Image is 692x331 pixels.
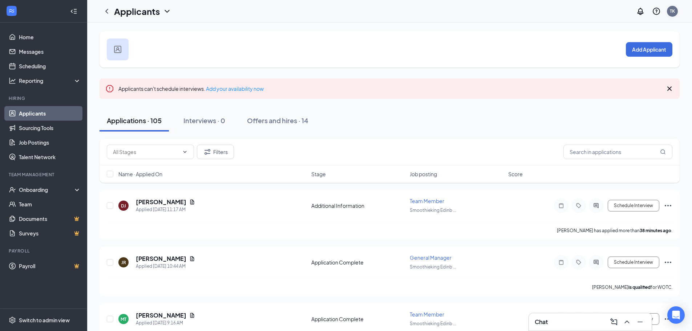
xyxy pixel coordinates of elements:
div: MT [121,316,126,322]
svg: Document [189,256,195,262]
svg: Analysis [9,77,16,84]
p: [PERSON_NAME] for WOTC. [592,284,672,290]
a: Applicants [19,106,81,121]
div: Offers and hires · 14 [247,116,308,125]
div: Application Complete [311,315,405,323]
a: Add your availability now [206,85,264,92]
svg: WorkstreamLogo [8,7,15,15]
h3: Chat [535,318,548,326]
span: Job posting [410,170,437,178]
svg: Notifications [636,7,645,16]
b: 38 minutes ago [640,228,671,233]
span: Applicants can't schedule interviews. [118,85,264,92]
svg: Tag [574,203,583,209]
svg: Settings [9,316,16,324]
a: SurveysCrown [19,226,81,241]
div: Applied [DATE] 9:16 AM [136,319,195,327]
div: Team Management [9,171,80,178]
div: TK [670,8,675,14]
a: Scheduling [19,59,81,73]
button: ChevronUp [621,316,633,328]
h5: [PERSON_NAME] [136,255,186,263]
div: Onboarding [19,186,75,193]
div: Payroll [9,248,80,254]
svg: MagnifyingGlass [660,149,666,155]
svg: Document [189,199,195,205]
svg: Note [557,203,566,209]
div: Applications · 105 [107,116,162,125]
div: Hiring [9,95,80,101]
input: Search in applications [563,145,672,159]
svg: ChevronLeft [102,7,111,16]
p: [PERSON_NAME] has applied more than . [557,227,672,234]
a: Home [19,30,81,44]
div: DJ [121,203,126,209]
span: Team Member [410,311,444,318]
svg: ChevronDown [163,7,171,16]
svg: Collapse [70,8,77,15]
span: Team Member [410,198,444,204]
span: Stage [311,170,326,178]
svg: Tag [574,259,583,265]
div: JR [121,259,126,266]
svg: UserCheck [9,186,16,193]
div: Switch to admin view [19,316,70,324]
div: Additional Information [311,202,405,209]
span: Name · Applied On [118,170,162,178]
h5: [PERSON_NAME] [136,311,186,319]
div: Reporting [19,77,81,84]
div: Open Intercom Messenger [667,306,685,324]
svg: Cross [665,84,674,93]
a: Sourcing Tools [19,121,81,135]
svg: Document [189,312,195,318]
a: PayrollCrown [19,259,81,273]
button: Add Applicant [626,42,672,57]
svg: ActiveChat [592,203,600,209]
h5: [PERSON_NAME] [136,198,186,206]
div: Interviews · 0 [183,116,225,125]
button: Filter Filters [197,145,234,159]
span: Smoothieking Edinb ... [410,264,456,270]
svg: QuestionInfo [652,7,661,16]
svg: Ellipses [664,201,672,210]
button: Schedule Interview [608,200,659,211]
svg: Ellipses [664,258,672,267]
svg: ChevronDown [182,149,188,155]
a: Messages [19,44,81,59]
b: is qualified [628,284,651,290]
div: Applied [DATE] 10:44 AM [136,263,195,270]
h1: Applicants [114,5,160,17]
svg: Ellipses [664,315,672,323]
button: Schedule Interview [608,257,659,268]
button: ComposeMessage [608,316,620,328]
img: user icon [114,46,121,53]
a: Team [19,197,81,211]
a: Job Postings [19,135,81,150]
a: Talent Network [19,150,81,164]
button: Minimize [634,316,646,328]
svg: Minimize [636,318,644,326]
input: All Stages [113,148,179,156]
svg: Note [557,259,566,265]
svg: Error [105,84,114,93]
span: General Manager [410,254,452,261]
svg: ComposeMessage [610,318,618,326]
span: Smoothieking Edinb ... [410,207,456,213]
div: Application Complete [311,259,405,266]
div: Applied [DATE] 11:17 AM [136,206,195,213]
span: Smoothieking Edinb ... [410,321,456,326]
svg: ChevronUp [623,318,631,326]
a: DocumentsCrown [19,211,81,226]
svg: ActiveChat [592,259,600,265]
span: Score [508,170,523,178]
svg: Filter [203,148,212,156]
